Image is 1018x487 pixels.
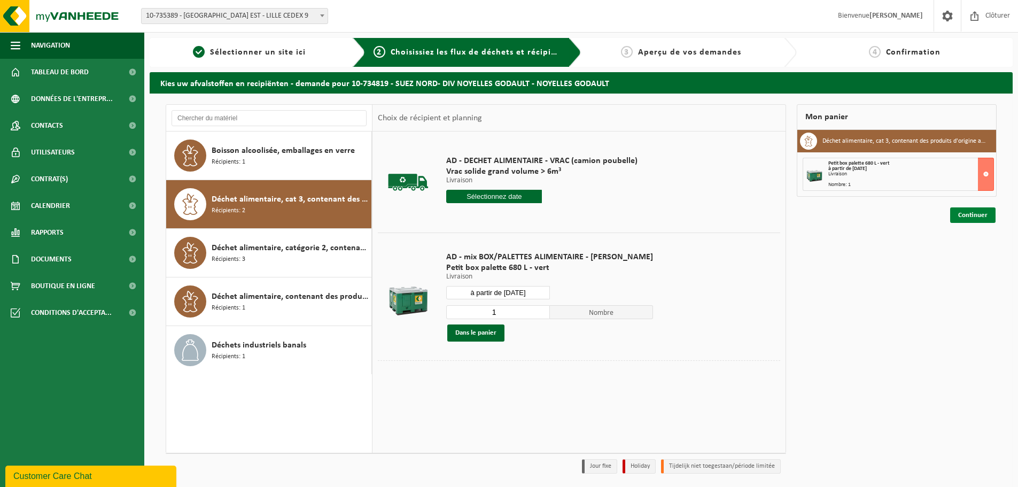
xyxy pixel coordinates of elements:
span: Petit box palette 680 L - vert [446,262,653,273]
strong: [PERSON_NAME] [869,12,923,20]
button: Dans le panier [447,324,504,342]
button: Déchets industriels banals Récipients: 1 [166,326,372,374]
p: Livraison [446,177,638,184]
span: Boisson alcoolisée, emballages en verre [212,144,355,157]
span: Nombre [550,305,654,319]
span: Récipients: 1 [212,352,245,362]
span: Vrac solide grand volume > 6m³ [446,166,638,177]
div: Choix de récipient et planning [372,105,487,132]
h3: Déchet alimentaire, cat 3, contenant des produits d'origine animale, emballage synthétique [822,133,988,150]
span: Aperçu de vos demandes [638,48,741,57]
p: Livraison [446,273,653,281]
span: Choisissiez les flux de déchets et récipients [391,48,569,57]
span: 10-735389 - SUEZ RV NORD EST - LILLE CEDEX 9 [142,9,328,24]
input: Sélectionnez date [446,286,550,299]
a: 1Sélectionner un site ici [155,46,344,59]
span: Documents [31,246,72,273]
button: Boisson alcoolisée, emballages en verre Récipients: 1 [166,132,372,180]
span: Récipients: 2 [212,206,245,216]
input: Sélectionnez date [446,190,542,203]
li: Tijdelijk niet toegestaan/période limitée [661,459,781,474]
span: Confirmation [886,48,941,57]
span: AD - mix BOX/PALETTES ALIMENTAIRE - [PERSON_NAME] [446,252,653,262]
button: Déchet alimentaire, catégorie 2, contenant des produits d'origine animale, emballage mélangé Réci... [166,229,372,277]
button: Déchet alimentaire, cat 3, contenant des produits d'origine animale, emballage synthétique Récipi... [166,180,372,229]
a: Continuer [950,207,996,223]
span: Petit box palette 680 L - vert [828,160,889,166]
span: Déchet alimentaire, contenant des produits d'origine animale, non emballé, catégorie 3 [212,290,369,303]
span: AD - DECHET ALIMENTAIRE - VRAC (camion poubelle) [446,156,638,166]
span: 2 [374,46,385,58]
div: Mon panier [797,104,997,130]
span: Déchet alimentaire, catégorie 2, contenant des produits d'origine animale, emballage mélangé [212,242,369,254]
span: Récipients: 1 [212,157,245,167]
span: Contacts [31,112,63,139]
iframe: chat widget [5,463,178,487]
span: Contrat(s) [31,166,68,192]
span: 3 [621,46,633,58]
li: Jour fixe [582,459,617,474]
span: Données de l'entrepr... [31,86,113,112]
li: Holiday [623,459,656,474]
input: Chercher du matériel [172,110,367,126]
span: Tableau de bord [31,59,89,86]
span: Récipients: 1 [212,303,245,313]
span: Sélectionner un site ici [210,48,306,57]
h2: Kies uw afvalstoffen en recipiënten - demande pour 10-734819 - SUEZ NORD- DIV NOYELLES GODAULT - ... [150,72,1013,93]
span: Boutique en ligne [31,273,95,299]
span: Navigation [31,32,70,59]
span: Utilisateurs [31,139,75,166]
span: 1 [193,46,205,58]
button: Déchet alimentaire, contenant des produits d'origine animale, non emballé, catégorie 3 Récipients: 1 [166,277,372,326]
strong: à partir de [DATE] [828,166,867,172]
span: Déchets industriels banals [212,339,306,352]
span: Calendrier [31,192,70,219]
span: 4 [869,46,881,58]
span: Déchet alimentaire, cat 3, contenant des produits d'origine animale, emballage synthétique [212,193,369,206]
span: Conditions d'accepta... [31,299,112,326]
span: 10-735389 - SUEZ RV NORD EST - LILLE CEDEX 9 [141,8,328,24]
div: Nombre: 1 [828,182,993,188]
span: Récipients: 3 [212,254,245,265]
div: Livraison [828,172,993,177]
span: Rapports [31,219,64,246]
